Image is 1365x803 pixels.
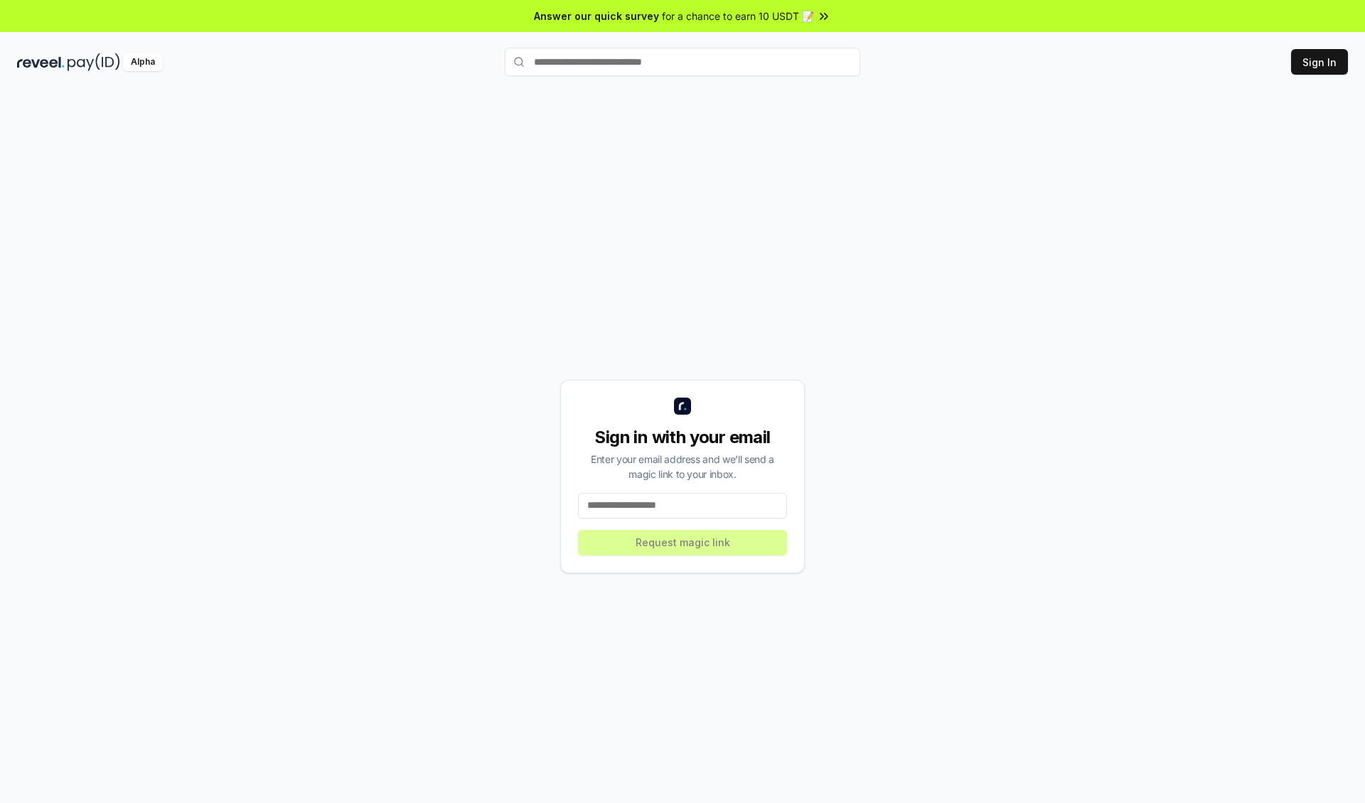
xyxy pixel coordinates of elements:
img: pay_id [68,53,120,71]
span: Answer our quick survey [534,9,659,23]
div: Enter your email address and we’ll send a magic link to your inbox. [578,452,787,482]
div: Sign in with your email [578,426,787,449]
button: Sign In [1291,49,1348,75]
img: logo_small [674,398,691,415]
span: for a chance to earn 10 USDT 📝 [662,9,814,23]
img: reveel_dark [17,53,65,71]
div: Alpha [123,53,163,71]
